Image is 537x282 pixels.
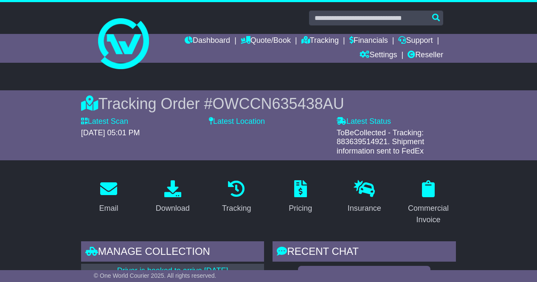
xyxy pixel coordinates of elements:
a: Commercial Invoice [401,177,456,229]
a: Quote/Book [241,34,291,48]
div: Download [156,203,190,214]
a: Tracking [301,34,339,48]
a: Download [150,177,195,217]
div: Tracking [222,203,251,214]
span: ToBeCollected - Tracking: 883639514921. Shipment information sent to FedEx [337,128,424,155]
a: Tracking [216,177,256,217]
a: Pricing [283,177,318,217]
a: Settings [360,48,397,63]
a: Insurance [342,177,387,217]
span: © One World Courier 2025. All rights reserved. [94,272,216,279]
label: Latest Scan [81,117,128,126]
div: Tracking Order # [81,95,456,113]
div: Insurance [348,203,381,214]
div: Email [99,203,118,214]
a: Dashboard [185,34,230,48]
div: Commercial Invoice [406,203,451,226]
a: Reseller [408,48,443,63]
a: Support [398,34,433,48]
a: Financials [349,34,388,48]
div: Manage collection [81,241,264,264]
span: OWCCN635438AU [213,95,344,112]
div: RECENT CHAT [273,241,456,264]
a: Email [94,177,124,217]
label: Latest Location [209,117,265,126]
label: Latest Status [337,117,391,126]
span: [DATE] 05:01 PM [81,128,140,137]
div: Pricing [289,203,312,214]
